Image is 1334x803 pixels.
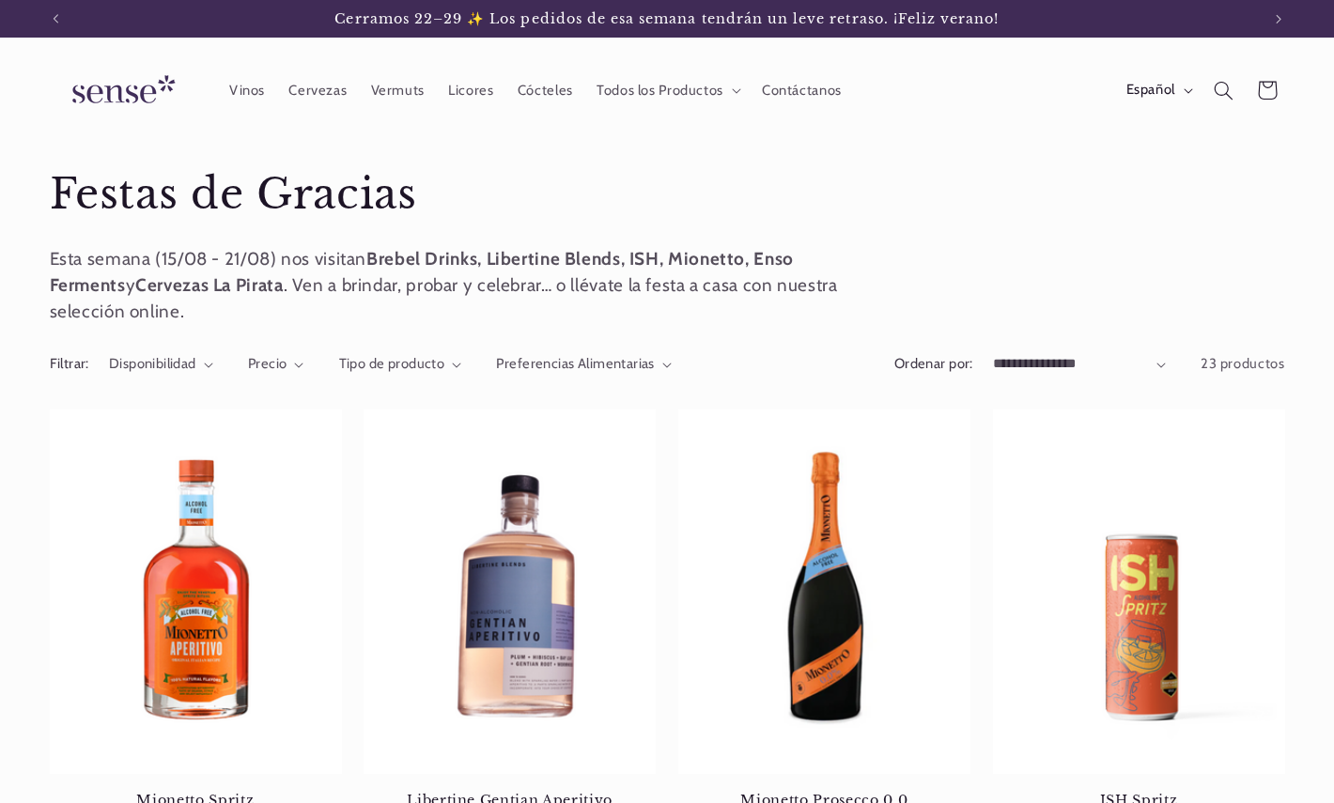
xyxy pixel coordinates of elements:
a: Cócteles [505,69,584,111]
a: Vinos [217,69,276,111]
summary: Preferencias Alimentarias (0 seleccionado) [496,354,672,375]
span: Licores [448,82,493,100]
a: Contáctanos [750,69,853,111]
p: Esta semana (15/08 - 21/08) nos visitan y . Ven a brindar, probar y celebrar… o llévate la festa ... [50,246,874,325]
h2: Filtrar: [50,354,89,375]
summary: Precio [248,354,304,375]
span: 23 productos [1201,355,1285,372]
summary: Búsqueda [1202,69,1245,112]
span: Español [1126,80,1175,100]
span: Vinos [229,82,265,100]
span: Tipo de producto [339,355,445,372]
span: Preferencias Alimentarias [496,355,655,372]
button: Español [1114,71,1202,109]
a: Sense [42,56,198,125]
span: Disponibilidad [109,355,196,372]
span: Cerramos 22–29 ✨ Los pedidos de esa semana tendrán un leve retraso. ¡Feliz verano! [334,10,999,27]
span: Contáctanos [762,82,842,100]
span: Cervezas [288,82,347,100]
summary: Todos los Productos [584,69,750,111]
span: Todos los Productos [597,82,723,100]
a: Cervezas [277,69,359,111]
a: Vermuts [359,69,437,111]
span: Cócteles [518,82,573,100]
img: Sense [50,64,191,117]
summary: Tipo de producto (0 seleccionado) [339,354,462,375]
strong: Cervezas La Pirata [135,274,283,296]
span: Precio [248,355,287,372]
a: Licores [437,69,506,111]
label: Ordenar por: [894,355,973,372]
strong: Brebel Drinks, Libertine Blends, ISH, Mionetto, Enso Ferments [50,248,794,296]
span: Vermuts [371,82,425,100]
h1: Festas de Gracias [50,168,1285,222]
summary: Disponibilidad (0 seleccionado) [109,354,213,375]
